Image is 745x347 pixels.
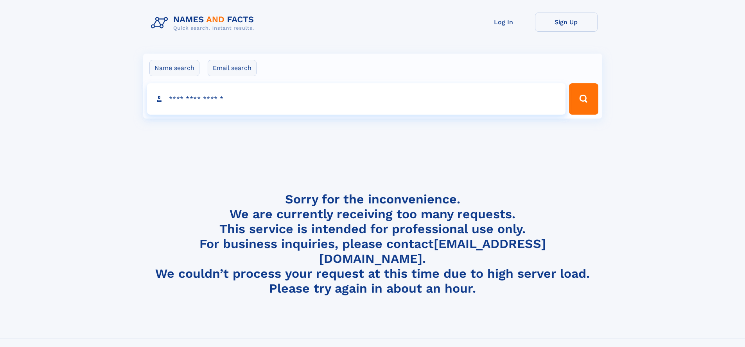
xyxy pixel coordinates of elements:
[148,13,260,34] img: Logo Names and Facts
[535,13,598,32] a: Sign Up
[148,192,598,296] h4: Sorry for the inconvenience. We are currently receiving too many requests. This service is intend...
[472,13,535,32] a: Log In
[208,60,257,76] label: Email search
[569,83,598,115] button: Search Button
[149,60,199,76] label: Name search
[319,236,546,266] a: [EMAIL_ADDRESS][DOMAIN_NAME]
[147,83,566,115] input: search input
